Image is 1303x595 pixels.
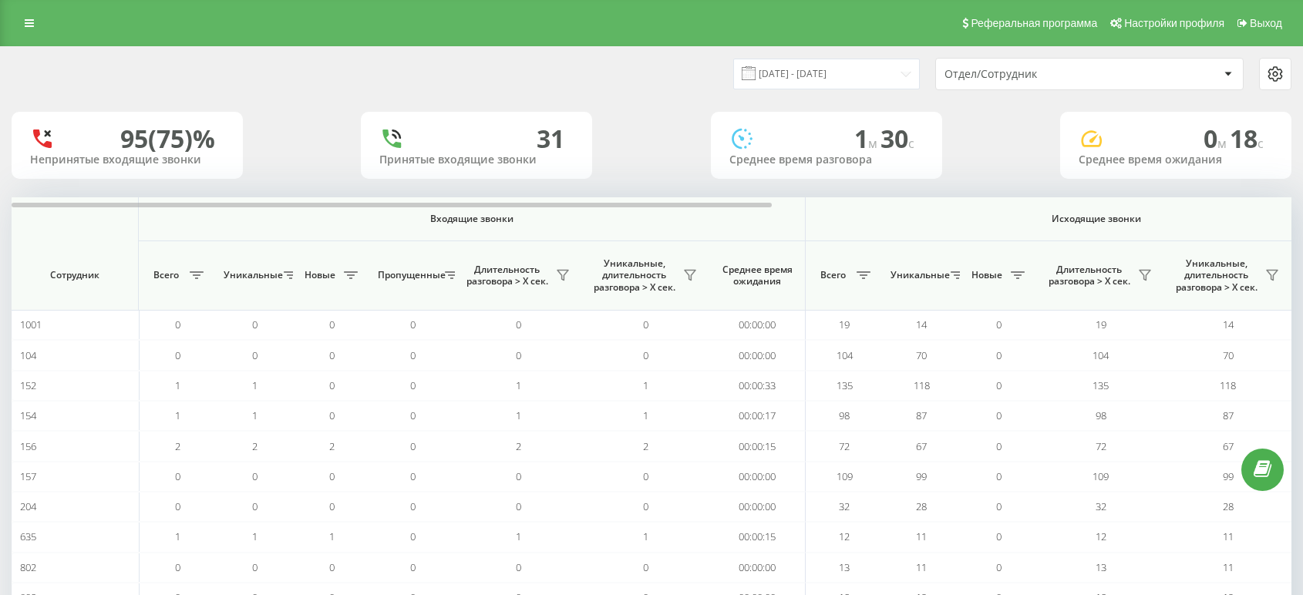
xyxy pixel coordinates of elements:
span: 0 [410,348,416,362]
span: 0 [410,529,416,543]
span: 72 [1096,439,1106,453]
span: Выход [1250,17,1282,29]
span: c [1258,135,1264,152]
span: 0 [996,469,1002,483]
span: 0 [996,348,1002,362]
span: 2 [329,439,335,453]
td: 00:00:00 [709,553,806,583]
span: 12 [839,529,850,543]
span: 0 [329,469,335,483]
span: 18 [1230,122,1264,155]
span: 0 [516,318,521,331]
span: Новые [301,269,339,281]
span: 0 [252,560,258,574]
span: 0 [410,499,416,513]
span: 0 [329,499,335,513]
span: 802 [20,560,36,574]
span: 87 [916,408,927,422]
span: 1 [643,408,648,422]
span: Новые [968,269,1006,281]
span: Длительность разговора > Х сек. [463,264,551,287]
span: c [908,135,914,152]
span: Сотрудник [25,269,125,281]
span: 0 [643,560,648,574]
span: 0 [643,318,648,331]
span: 156 [20,439,36,453]
span: 70 [916,348,927,362]
span: 0 [329,348,335,362]
div: Принятые входящие звонки [379,153,574,166]
span: 11 [916,529,927,543]
span: 0 [252,469,258,483]
div: Среднее время ожидания [1079,153,1273,166]
span: 32 [839,499,850,513]
div: 95 (75)% [120,124,215,153]
span: 109 [1093,469,1109,483]
span: 1001 [20,318,42,331]
span: 0 [329,408,335,422]
span: 0 [175,499,180,513]
span: Всего [146,269,185,281]
span: 0 [996,318,1002,331]
span: 0 [996,560,1002,574]
span: 0 [410,560,416,574]
span: 1 [252,529,258,543]
span: 70 [1223,348,1234,362]
span: 0 [410,469,416,483]
span: 0 [329,378,335,392]
span: 2 [175,439,180,453]
span: 0 [1204,122,1230,155]
span: 1 [175,378,180,392]
span: 1 [175,408,180,422]
span: 0 [175,469,180,483]
span: 0 [175,560,180,574]
span: 1 [175,529,180,543]
td: 00:00:00 [709,492,806,522]
span: 13 [839,560,850,574]
span: 0 [175,318,180,331]
span: 0 [643,348,648,362]
span: 67 [1223,439,1234,453]
span: Уникальные, длительность разговора > Х сек. [590,257,678,294]
span: 0 [175,348,180,362]
td: 00:00:00 [709,340,806,370]
span: 0 [996,439,1002,453]
span: Уникальные [224,269,279,281]
span: 0 [329,318,335,331]
span: 0 [410,318,416,331]
span: Всего [813,269,852,281]
span: 0 [410,439,416,453]
span: 99 [1223,469,1234,483]
span: 0 [252,348,258,362]
span: 104 [1093,348,1109,362]
td: 00:00:15 [709,431,806,461]
span: Настройки профиля [1124,17,1224,29]
div: Непринятые входящие звонки [30,153,224,166]
span: 154 [20,408,36,422]
span: 87 [1223,408,1234,422]
span: 1 [252,408,258,422]
span: 1 [643,378,648,392]
span: 0 [643,469,648,483]
span: 98 [839,408,850,422]
span: 157 [20,469,36,483]
span: 0 [996,408,1002,422]
span: 104 [20,348,36,362]
span: 635 [20,529,36,543]
span: 12 [1096,529,1106,543]
span: Реферальная программа [971,17,1097,29]
span: 104 [837,348,853,362]
span: 32 [1096,499,1106,513]
span: 0 [329,560,335,574]
span: 14 [1223,318,1234,331]
td: 00:00:15 [709,522,806,552]
span: 0 [410,378,416,392]
span: 0 [516,469,521,483]
span: 0 [996,499,1002,513]
span: Уникальные, длительность разговора > Х сек. [1172,257,1261,294]
span: 14 [916,318,927,331]
span: Длительность разговора > Х сек. [1045,264,1133,287]
span: 1 [643,529,648,543]
span: 30 [880,122,914,155]
span: 152 [20,378,36,392]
